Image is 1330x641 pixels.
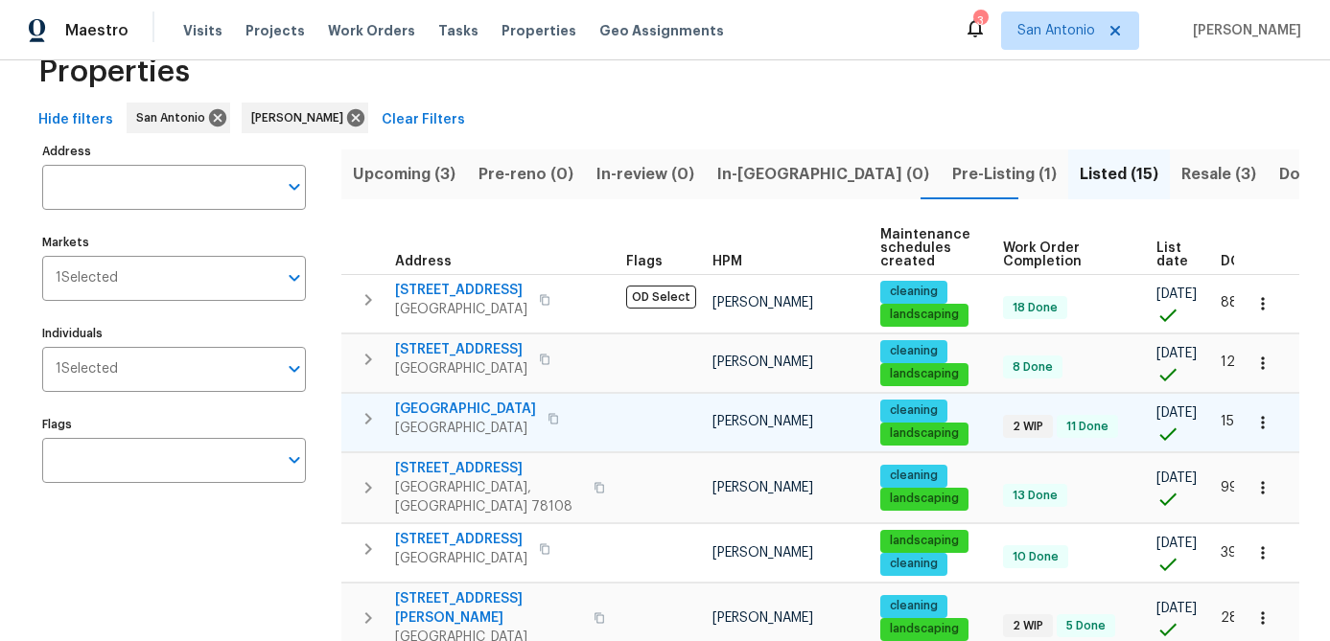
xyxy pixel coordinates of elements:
span: [PERSON_NAME] [1185,21,1301,40]
span: 1 Selected [56,361,118,378]
span: In-[GEOGRAPHIC_DATA] (0) [717,161,929,188]
span: Address [395,255,452,268]
span: [GEOGRAPHIC_DATA], [GEOGRAPHIC_DATA] 78108 [395,478,582,516]
span: cleaning [882,402,945,419]
button: Clear Filters [374,103,473,138]
span: 5 Done [1059,618,1113,634]
div: San Antonio [127,103,230,133]
span: landscaping [882,425,967,442]
span: [GEOGRAPHIC_DATA] [395,419,536,438]
span: Pre-Listing (1) [952,161,1057,188]
span: 15 [1221,415,1234,428]
span: Flags [626,255,663,268]
span: [PERSON_NAME] [712,296,813,309]
span: Projects [245,21,305,40]
span: landscaping [882,533,967,549]
span: Hide filters [38,108,113,132]
span: [PERSON_NAME] [712,481,813,494]
span: 2 WIP [1005,419,1051,435]
span: Properties [502,21,576,40]
span: [GEOGRAPHIC_DATA] [395,549,527,568]
span: 10 Done [1005,549,1066,565]
span: Upcoming (3) [353,161,455,188]
span: [STREET_ADDRESS] [395,340,527,359]
span: List date [1156,241,1188,268]
span: [DATE] [1156,347,1197,360]
span: [GEOGRAPHIC_DATA] [395,300,527,319]
span: San Antonio [136,108,213,127]
button: Open [281,355,308,382]
span: Work Order Completion [1003,241,1124,268]
span: Geo Assignments [599,21,724,40]
span: Maintenance schedules created [880,228,970,268]
span: [DATE] [1156,406,1197,420]
span: 18 Done [1005,300,1065,316]
span: Work Orders [328,21,415,40]
span: HPM [712,255,742,268]
span: 11 Done [1059,419,1116,435]
span: [DATE] [1156,602,1197,615]
span: 88 [1221,296,1238,309]
span: In-review (0) [596,161,694,188]
span: 124 [1221,355,1245,369]
span: San Antonio [1017,21,1095,40]
div: 3 [973,11,987,31]
span: 2 WIP [1005,618,1051,634]
span: Resale (3) [1181,161,1256,188]
span: [PERSON_NAME] [712,355,813,369]
label: Address [42,146,306,157]
span: 13 Done [1005,488,1065,504]
span: [PERSON_NAME] [712,611,813,625]
span: landscaping [882,621,967,637]
span: cleaning [882,556,945,572]
span: cleaning [882,343,945,359]
span: [STREET_ADDRESS][PERSON_NAME] [395,589,582,628]
span: Listed (15) [1080,161,1158,188]
button: Open [281,446,308,473]
span: 39 [1221,546,1237,560]
span: Clear Filters [382,108,465,132]
span: 1 Selected [56,270,118,286]
span: landscaping [882,491,967,507]
span: Pre-reno (0) [478,161,573,188]
label: Flags [42,419,306,430]
span: 99 [1221,481,1238,494]
span: Maestro [65,21,128,40]
span: [PERSON_NAME] [712,546,813,560]
label: Individuals [42,328,306,339]
span: [STREET_ADDRESS] [395,281,527,300]
span: cleaning [882,284,945,300]
div: [PERSON_NAME] [242,103,368,133]
button: Open [281,173,308,200]
span: [DATE] [1156,471,1197,485]
span: [PERSON_NAME] [712,415,813,428]
button: Hide filters [31,103,121,138]
span: 288 [1221,611,1247,625]
span: landscaping [882,307,967,323]
span: [GEOGRAPHIC_DATA] [395,359,527,378]
span: DOM [1221,255,1253,268]
label: Markets [42,237,306,248]
span: cleaning [882,468,945,484]
span: landscaping [882,366,967,382]
span: Visits [183,21,222,40]
span: [DATE] [1156,537,1197,550]
span: Properties [38,62,190,81]
span: 8 Done [1005,359,1061,376]
span: Tasks [438,24,478,37]
span: OD Select [626,286,696,309]
span: [DATE] [1156,287,1197,301]
span: [STREET_ADDRESS] [395,530,527,549]
button: Open [281,264,308,291]
span: cleaning [882,598,945,614]
span: [PERSON_NAME] [251,108,351,127]
span: [GEOGRAPHIC_DATA] [395,400,536,419]
span: [STREET_ADDRESS] [395,459,582,478]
